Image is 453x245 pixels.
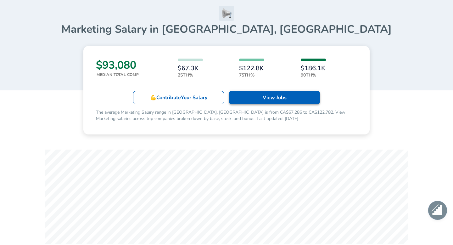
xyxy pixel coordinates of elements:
[301,72,326,78] p: 90th%
[150,94,207,101] p: 💪 Contribute
[229,91,320,104] a: View Jobs
[263,94,287,101] p: View Jobs
[428,201,447,220] div: Open chat
[96,59,139,72] h3: $93,080
[219,6,234,21] img: Marketing Icon
[239,72,264,78] p: 75th%
[178,65,203,72] h6: $67.3K
[181,94,207,101] span: Your Salary
[178,72,203,78] p: 25th%
[239,65,264,72] h6: $122.8K
[97,72,139,77] p: Median Total Comp
[45,23,408,36] h1: Marketing Salary in [GEOGRAPHIC_DATA], [GEOGRAPHIC_DATA]
[133,91,224,104] a: 💪ContributeYour Salary
[96,109,357,122] p: The average Marketing Salary range in [GEOGRAPHIC_DATA], [GEOGRAPHIC_DATA] is from CA$67,286 to C...
[301,65,326,72] h6: $186.1K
